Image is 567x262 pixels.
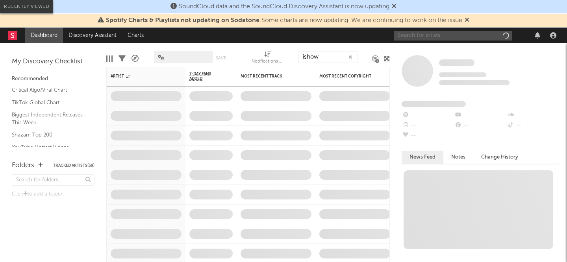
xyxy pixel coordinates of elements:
span: Dismiss [465,17,469,24]
div: -- [402,110,454,120]
button: Tracked Artists(59) [53,164,94,168]
a: Dashboard [25,28,63,43]
span: Some Artist [439,59,474,66]
span: Dismiss [392,4,397,10]
div: Click to add a folder. [12,190,94,199]
a: Biggest Independent Releases This Week [12,111,87,127]
button: Notes [443,151,473,164]
a: TikTok Global Chart [12,98,87,107]
div: Most Recent Track [241,74,300,79]
div: Notifications (Artist) [252,47,283,70]
span: : Some charts are now updating. We are continuing to work on the issue [106,17,462,24]
a: Some Artist [439,59,474,67]
a: Discovery Assistant [63,28,122,43]
input: Search for artists [394,31,512,41]
div: My Discovery Checklist [12,57,94,66]
div: Recently Viewed [4,2,49,11]
span: Tracking Since: [DATE] [439,72,486,77]
div: Folders [12,161,34,170]
a: Charts [122,28,149,43]
div: Most Recent Copyright [319,74,378,79]
div: Artist [111,74,170,79]
div: Filters [119,47,126,70]
span: 0 fans last week [439,80,510,85]
button: Save [216,56,226,60]
span: Fans Added by Platform [402,101,466,107]
div: Recommended [12,74,94,84]
div: Edit Columns [106,47,113,70]
span: Spotify Charts & Playlists not updating on Sodatone [106,17,259,24]
div: Notifications (Artist) [252,57,283,66]
button: News Feed [402,151,443,164]
button: Change History [473,151,526,164]
a: Shazam Top 200 [12,131,87,139]
div: -- [507,110,559,120]
div: -- [402,120,454,131]
a: Critical Algo/Viral Chart [12,86,87,94]
div: A&R Pipeline [132,47,139,70]
span: 7-Day Fans Added [189,72,221,81]
input: Search... [298,51,358,63]
div: -- [454,120,506,131]
span: SoundCloud data and the SoundCloud Discovery Assistant is now updating [179,4,389,10]
div: -- [402,131,454,141]
a: YouTube Hottest Videos [12,143,87,152]
input: Search for folders... [12,174,94,186]
div: -- [454,110,506,120]
div: -- [507,120,559,131]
